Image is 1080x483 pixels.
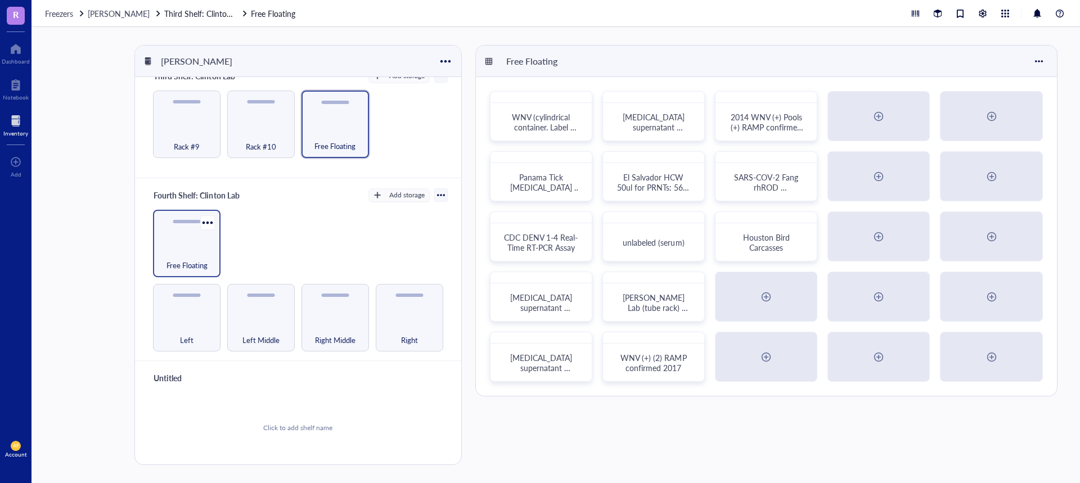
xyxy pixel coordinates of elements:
div: Account [5,451,27,458]
span: [MEDICAL_DATA] supernatant [PERSON_NAME] [623,111,687,143]
a: Freezers [45,7,85,20]
span: CDC DENV 1-4 Real-Time RT-PCR Assay [504,232,578,253]
span: unlabeled (serum) [623,237,684,248]
div: Dashboard [2,58,30,65]
div: Click to add shelf name [263,423,332,433]
span: Rack #9 [174,141,200,153]
a: [PERSON_NAME] [88,7,162,20]
div: Add [11,171,21,178]
span: Right [401,334,418,346]
span: AF [13,443,19,449]
span: Left [180,334,193,346]
span: [PERSON_NAME] [88,8,150,19]
div: Notebook [3,94,29,101]
span: [MEDICAL_DATA] supernatant [PERSON_NAME] [510,292,574,323]
span: Rack #10 [246,141,276,153]
span: Left Middle [242,334,280,346]
div: Fourth Shelf: Clinton Lab [148,187,244,203]
span: Houston Bird Carcasses [743,232,792,253]
div: Inventory [3,130,28,137]
div: Untitled [148,370,216,386]
a: Third Shelf: Clinton LabFree Floating [164,7,298,20]
button: Add storage [368,188,430,202]
span: El Salvador HCW 50ul for PRNTs: 567-1652 [617,171,690,203]
a: Dashboard [2,40,30,65]
span: WNV (cylindrical container. Label faded.) [512,111,577,143]
span: Right Middle [315,334,355,346]
a: Inventory [3,112,28,137]
div: Add storage [389,190,425,200]
span: Free Floating [314,140,355,152]
span: 2014 WNV (+) Pools (+) RAMP confirmed 17 [731,111,804,143]
a: Notebook [3,76,29,101]
span: [PERSON_NAME] Lab (tube rack) (ZIKV) [623,292,688,323]
div: Free Floating [501,52,569,71]
span: Free Floating [166,259,208,272]
span: R [13,7,19,21]
div: [PERSON_NAME] [156,52,237,71]
span: WNV (+) (2) RAMP confirmed 2017 [620,352,688,373]
span: [MEDICAL_DATA] supernatant [PERSON_NAME] [510,352,574,383]
span: Freezers [45,8,73,19]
